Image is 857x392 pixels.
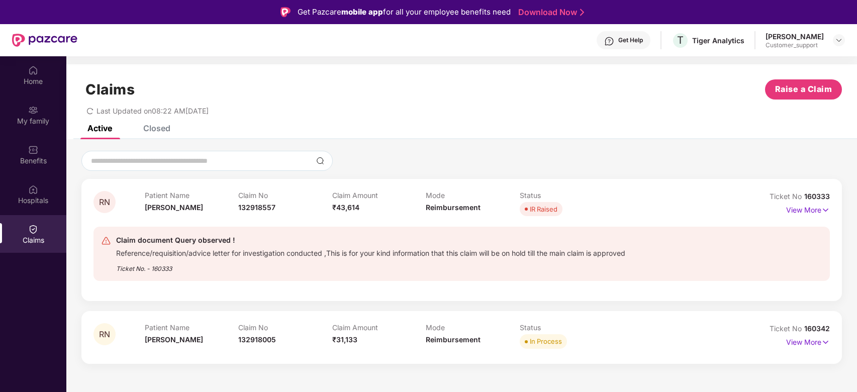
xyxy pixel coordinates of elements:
[116,258,625,273] div: Ticket No. - 160333
[766,41,824,49] div: Customer_support
[518,7,581,18] a: Download Now
[28,184,38,194] img: svg+xml;base64,PHN2ZyBpZD0iSG9zcGl0YWxzIiB4bWxucz0iaHR0cDovL3d3dy53My5vcmcvMjAwMC9zdmciIHdpZHRoPS...
[101,236,111,246] img: svg+xml;base64,PHN2ZyB4bWxucz0iaHR0cDovL3d3dy53My5vcmcvMjAwMC9zdmciIHdpZHRoPSIyNCIgaGVpZ2h0PSIyNC...
[86,107,93,115] span: redo
[28,105,38,115] img: svg+xml;base64,PHN2ZyB3aWR0aD0iMjAiIGhlaWdodD0iMjAiIHZpZXdCb3g9IjAgMCAyMCAyMCIgZmlsbD0ibm9uZSIgeG...
[238,191,332,200] p: Claim No
[426,323,520,332] p: Mode
[804,192,830,201] span: 160333
[786,334,830,348] p: View More
[692,36,744,45] div: Tiger Analytics
[677,34,684,46] span: T
[116,234,625,246] div: Claim document Query observed !
[332,323,426,332] p: Claim Amount
[520,323,614,332] p: Status
[341,7,383,17] strong: mobile app
[143,123,170,133] div: Closed
[238,335,276,344] span: 132918005
[530,336,562,346] div: In Process
[580,7,584,18] img: Stroke
[835,36,843,44] img: svg+xml;base64,PHN2ZyBpZD0iRHJvcGRvd24tMzJ4MzIiIHhtbG5zPSJodHRwOi8vd3d3LnczLm9yZy8yMDAwL3N2ZyIgd2...
[786,202,830,216] p: View More
[604,36,614,46] img: svg+xml;base64,PHN2ZyBpZD0iSGVscC0zMngzMiIgeG1sbnM9Imh0dHA6Ly93d3cudzMub3JnLzIwMDAvc3ZnIiB3aWR0aD...
[770,192,804,201] span: Ticket No
[332,191,426,200] p: Claim Amount
[28,65,38,75] img: svg+xml;base64,PHN2ZyBpZD0iSG9tZSIgeG1sbnM9Imh0dHA6Ly93d3cudzMub3JnLzIwMDAvc3ZnIiB3aWR0aD0iMjAiIG...
[426,191,520,200] p: Mode
[426,335,481,344] span: Reimbursement
[238,203,275,212] span: 132918557
[87,123,112,133] div: Active
[28,145,38,155] img: svg+xml;base64,PHN2ZyBpZD0iQmVuZWZpdHMiIHhtbG5zPSJodHRwOi8vd3d3LnczLm9yZy8yMDAwL3N2ZyIgd2lkdGg9Ij...
[97,107,209,115] span: Last Updated on 08:22 AM[DATE]
[530,204,557,214] div: IR Raised
[238,323,332,332] p: Claim No
[85,81,135,98] h1: Claims
[332,203,359,212] span: ₹43,614
[618,36,643,44] div: Get Help
[280,7,291,17] img: Logo
[145,335,203,344] span: [PERSON_NAME]
[520,191,614,200] p: Status
[145,323,239,332] p: Patient Name
[28,224,38,234] img: svg+xml;base64,PHN2ZyBpZD0iQ2xhaW0iIHhtbG5zPSJodHRwOi8vd3d3LnczLm9yZy8yMDAwL3N2ZyIgd2lkdGg9IjIwIi...
[775,83,832,95] span: Raise a Claim
[332,335,357,344] span: ₹31,133
[316,157,324,165] img: svg+xml;base64,PHN2ZyBpZD0iU2VhcmNoLTMyeDMyIiB4bWxucz0iaHR0cDovL3d3dy53My5vcmcvMjAwMC9zdmciIHdpZH...
[804,324,830,333] span: 160342
[766,32,824,41] div: [PERSON_NAME]
[145,191,239,200] p: Patient Name
[821,205,830,216] img: svg+xml;base64,PHN2ZyB4bWxucz0iaHR0cDovL3d3dy53My5vcmcvMjAwMC9zdmciIHdpZHRoPSIxNyIgaGVpZ2h0PSIxNy...
[821,337,830,348] img: svg+xml;base64,PHN2ZyB4bWxucz0iaHR0cDovL3d3dy53My5vcmcvMjAwMC9zdmciIHdpZHRoPSIxNyIgaGVpZ2h0PSIxNy...
[12,34,77,47] img: New Pazcare Logo
[765,79,842,100] button: Raise a Claim
[426,203,481,212] span: Reimbursement
[116,246,625,258] div: Reference/requisition/advice letter for investigation conducted ,This is for your kind informatio...
[99,330,110,339] span: RN
[99,198,110,207] span: RN
[770,324,804,333] span: Ticket No
[145,203,203,212] span: [PERSON_NAME]
[298,6,511,18] div: Get Pazcare for all your employee benefits need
